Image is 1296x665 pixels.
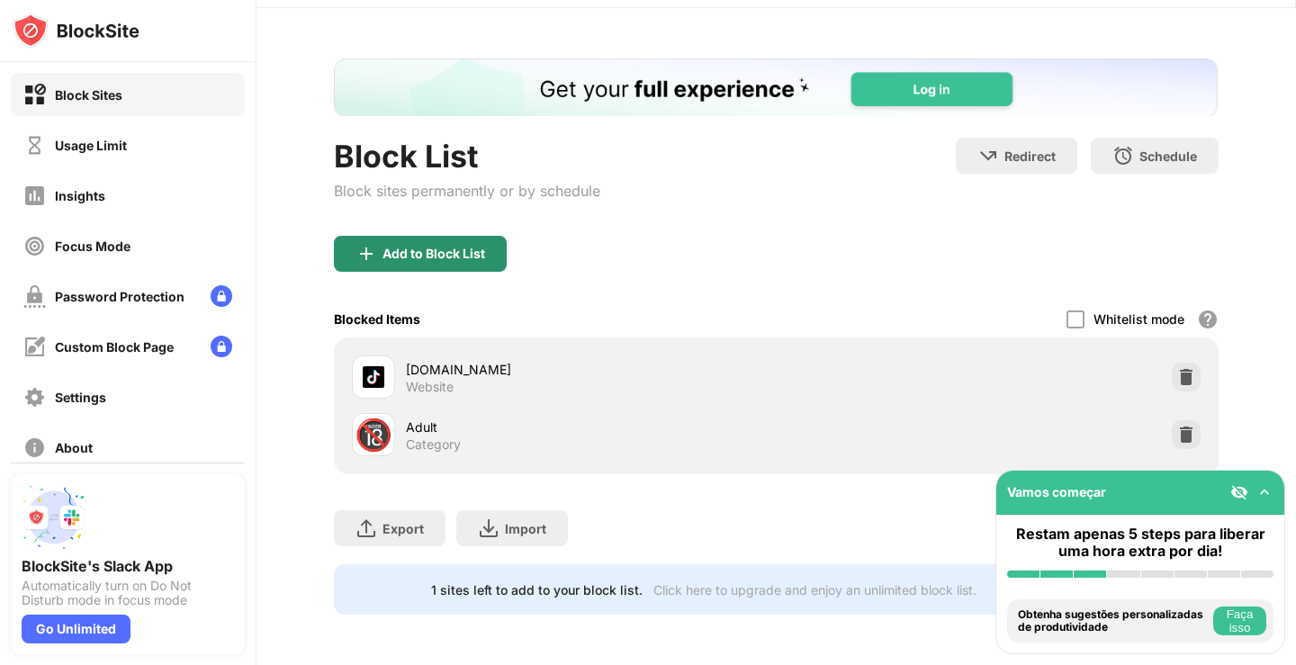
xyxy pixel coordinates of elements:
div: Export [382,521,424,536]
img: omni-setup-toggle.svg [1255,483,1273,501]
div: 1 sites left to add to your block list. [431,582,643,598]
img: time-usage-off.svg [23,134,46,157]
div: Settings [55,390,106,405]
div: Redirect [1004,148,1056,164]
div: Schedule [1139,148,1197,164]
div: Automatically turn on Do Not Disturb mode in focus mode [22,579,234,607]
img: settings-off.svg [23,386,46,409]
div: [DOMAIN_NAME] [406,360,776,379]
img: push-slack.svg [22,485,86,550]
div: Blocked Items [334,311,420,327]
div: Click here to upgrade and enjoy an unlimited block list. [653,582,976,598]
div: Block Sites [55,87,122,103]
div: Website [406,379,454,395]
div: Add to Block List [382,247,485,261]
div: Vamos começar [1007,484,1106,499]
div: About [55,440,93,455]
img: customize-block-page-off.svg [23,336,46,358]
img: favicons [363,366,384,388]
div: Go Unlimited [22,615,130,643]
div: Block List [334,138,600,175]
div: BlockSite's Slack App [22,557,234,575]
div: Obtenha sugestões personalizadas de produtividade [1018,608,1209,634]
img: eye-not-visible.svg [1230,483,1248,501]
iframe: Banner [334,58,1218,116]
div: Custom Block Page [55,339,174,355]
div: Whitelist mode [1093,311,1184,327]
img: about-off.svg [23,436,46,459]
img: lock-menu.svg [211,285,232,307]
div: Usage Limit [55,138,127,153]
div: Adult [406,418,776,436]
img: lock-menu.svg [211,336,232,357]
div: Category [406,436,461,453]
img: block-on.svg [23,84,46,106]
img: password-protection-off.svg [23,285,46,308]
div: Insights [55,188,105,203]
div: Import [505,521,546,536]
div: Block sites permanently or by schedule [334,182,600,200]
div: Restam apenas 5 steps para liberar uma hora extra por dia! [1007,526,1273,560]
div: 🔞 [355,417,392,454]
img: focus-off.svg [23,235,46,257]
div: Focus Mode [55,238,130,254]
div: Password Protection [55,289,184,304]
img: insights-off.svg [23,184,46,207]
img: logo-blocksite.svg [13,13,139,49]
button: Faça isso [1213,607,1266,635]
